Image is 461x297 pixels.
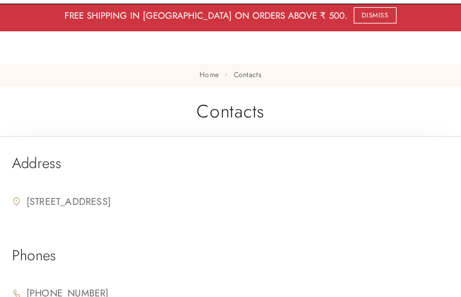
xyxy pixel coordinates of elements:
[12,247,56,264] div: Phones
[24,193,111,211] span: [STREET_ADDRESS]
[12,155,62,172] div: Address
[234,69,262,80] span: Contacts
[199,69,219,80] a: Home
[354,7,397,23] a: Dismiss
